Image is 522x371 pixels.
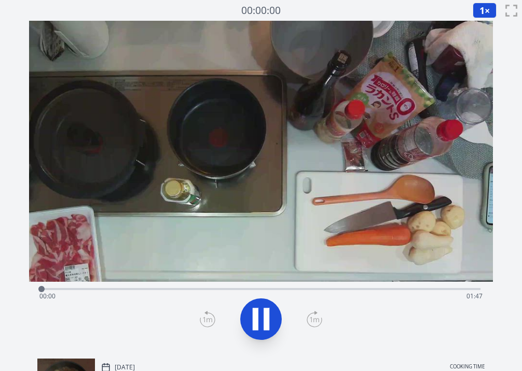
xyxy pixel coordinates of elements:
[473,3,497,18] button: 1×
[479,4,485,17] span: 1
[241,3,281,18] a: 00:00:00
[466,292,483,300] span: 01:47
